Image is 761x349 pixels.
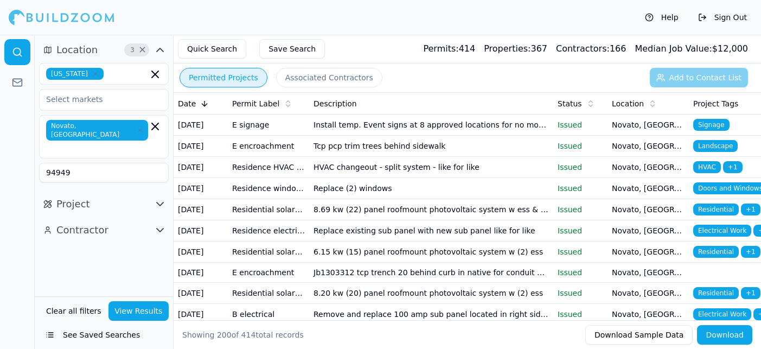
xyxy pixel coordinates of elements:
span: + 1 [741,287,760,299]
td: Novato, [GEOGRAPHIC_DATA] [607,263,689,283]
span: Clear Location filters [138,47,146,53]
td: Novato, [GEOGRAPHIC_DATA] [607,304,689,325]
p: Issued [558,267,603,278]
span: Date [178,98,196,109]
div: 414 [423,42,475,55]
button: Clear all filters [43,301,104,321]
td: E encroachment [228,136,309,157]
td: E encroachment [228,263,309,283]
input: Select markets [40,90,155,109]
span: Landscape [693,140,738,152]
span: HVAC [693,161,721,173]
div: $ 12,000 [635,42,748,55]
td: Novato, [GEOGRAPHIC_DATA] [607,283,689,304]
span: [US_STATE] [46,68,104,80]
div: 367 [484,42,547,55]
button: View Results [108,301,169,321]
td: [DATE] [174,220,228,242]
p: Issued [558,183,603,194]
td: Remove and replace 100 amp sub panel located in right side of the garage [309,304,553,325]
span: Contractor [56,223,108,238]
span: + 1 [741,246,760,258]
td: Replace (2) windows [309,178,553,199]
td: Novato, [GEOGRAPHIC_DATA] [607,136,689,157]
span: Permits: [423,43,458,54]
span: Residential [693,246,739,258]
td: [DATE] [174,178,228,199]
span: Description [314,98,357,109]
button: Download Sample Data [585,325,693,345]
td: Jb1303312 tcp trench 20 behind curb in native for conduit and power supply install [309,263,553,283]
span: 200 [217,331,232,339]
p: Issued [558,119,603,130]
td: [DATE] [174,115,228,136]
td: HVAC changeout - split system - like for like [309,157,553,178]
button: Sign Out [693,9,752,26]
button: Save Search [259,39,325,59]
span: Project Tags [693,98,738,109]
td: E signage [228,115,309,136]
td: Residential solar auto issue [228,242,309,263]
span: Median Job Value: [635,43,712,54]
td: [DATE] [174,263,228,283]
button: Quick Search [178,39,246,59]
p: Issued [558,204,603,215]
span: Electrical Work [693,308,751,320]
span: Project [56,196,90,212]
span: Location [56,42,98,58]
p: Issued [558,246,603,257]
td: Novato, [GEOGRAPHIC_DATA] [607,242,689,263]
span: Properties: [484,43,530,54]
span: Novato, [GEOGRAPHIC_DATA] [46,120,148,141]
p: Issued [558,162,603,173]
span: + 1 [741,204,760,215]
button: Associated Contractors [276,68,382,87]
td: Novato, [GEOGRAPHIC_DATA] [607,178,689,199]
span: 3 [127,45,138,55]
button: Contractor [39,221,169,239]
span: 414 [241,331,256,339]
span: Electrical Work [693,225,751,237]
span: Signage [693,119,730,131]
span: + 1 [723,161,743,173]
td: [DATE] [174,304,228,325]
span: Residential [693,287,739,299]
td: [DATE] [174,242,228,263]
td: Novato, [GEOGRAPHIC_DATA] [607,157,689,178]
td: 8.20 kw (20) panel roofmount photovoltaic system w (2) ess [309,283,553,304]
td: [DATE] [174,157,228,178]
span: Residential [693,204,739,215]
span: Contractors: [556,43,610,54]
button: See Saved Searches [39,325,169,345]
span: Permit Label [232,98,279,109]
td: 6.15 kw (15) panel roofmount photovoltaic system w (2) ess [309,242,553,263]
button: Permitted Projects [180,68,267,87]
td: Replace existing sub panel with new sub panel like for like [309,220,553,242]
td: Tcp pcp trim trees behind sidewalk [309,136,553,157]
button: Download [697,325,752,345]
span: Location [612,98,644,109]
td: Install temp. Event signs at 8 approved locations for no more than 60 days [309,115,553,136]
td: Residence electrical panel replacement [228,220,309,242]
p: Issued [558,288,603,299]
p: Issued [558,225,603,236]
button: Location3Clear Location filters [39,41,169,59]
td: Novato, [GEOGRAPHIC_DATA] [607,220,689,242]
td: Residence HVAC like for like replacement [228,157,309,178]
td: Residence window door like for like replacement [228,178,309,199]
td: 8.69 kw (22) panel roofmount photovoltaic system w ess & 200a mpu [309,199,553,220]
span: Status [558,98,582,109]
td: Residential solar auto issue [228,199,309,220]
p: Issued [558,141,603,151]
div: 166 [556,42,626,55]
td: [DATE] [174,283,228,304]
p: Issued [558,309,603,320]
button: Help [640,9,684,26]
td: Residential solar auto issue [228,283,309,304]
td: Novato, [GEOGRAPHIC_DATA] [607,115,689,136]
td: [DATE] [174,199,228,220]
button: Project [39,195,169,213]
td: Novato, [GEOGRAPHIC_DATA] [607,199,689,220]
td: B electrical [228,304,309,325]
div: Showing of total records [182,329,304,340]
